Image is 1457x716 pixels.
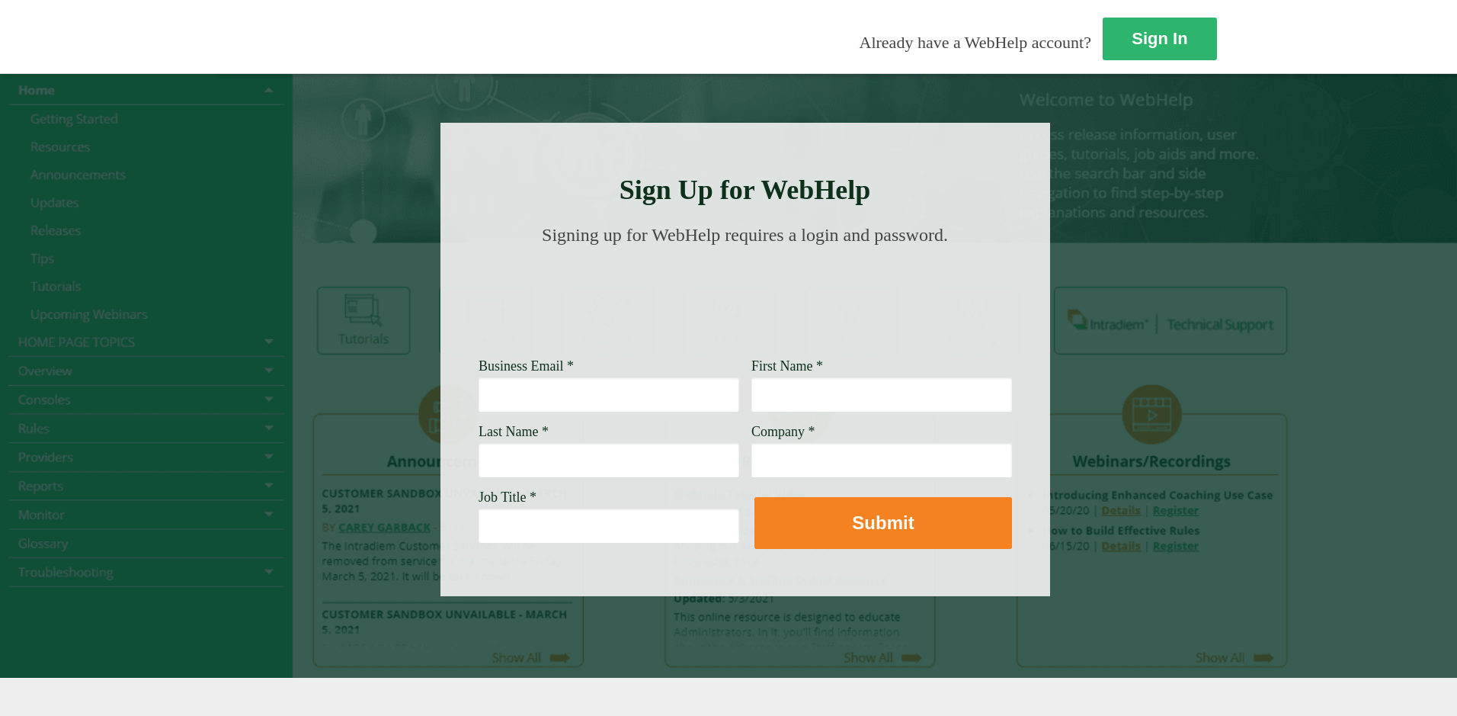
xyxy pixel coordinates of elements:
[488,261,1003,337] img: Need Credentials? Sign up below. Have Credentials? Use the sign-in button.
[860,33,1091,52] span: Already have a WebHelp account?
[620,175,871,205] strong: Sign Up for WebHelp
[479,424,549,439] span: Last Name *
[751,424,815,439] span: Company *
[751,358,823,374] span: First Name *
[479,490,536,505] span: Job Title *
[754,497,1012,549] button: Submit
[542,225,948,245] span: Signing up for WebHelp requires a login and password.
[852,512,914,533] strong: Submit
[1132,29,1187,48] strong: Sign In
[1103,18,1217,60] a: Sign In
[479,358,574,374] span: Business Email *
